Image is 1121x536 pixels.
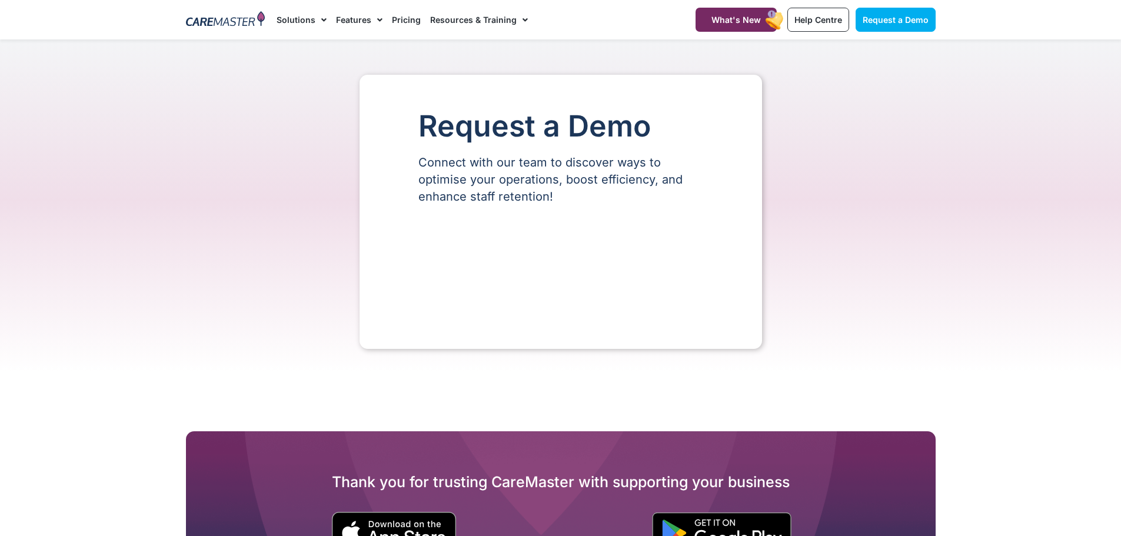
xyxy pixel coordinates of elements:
[787,8,849,32] a: Help Centre
[418,154,703,205] p: Connect with our team to discover ways to optimise your operations, boost efficiency, and enhance...
[418,110,703,142] h1: Request a Demo
[711,15,761,25] span: What's New
[186,472,936,491] h2: Thank you for trusting CareMaster with supporting your business
[186,11,265,29] img: CareMaster Logo
[418,225,703,314] iframe: Form 0
[863,15,929,25] span: Request a Demo
[794,15,842,25] span: Help Centre
[696,8,777,32] a: What's New
[856,8,936,32] a: Request a Demo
